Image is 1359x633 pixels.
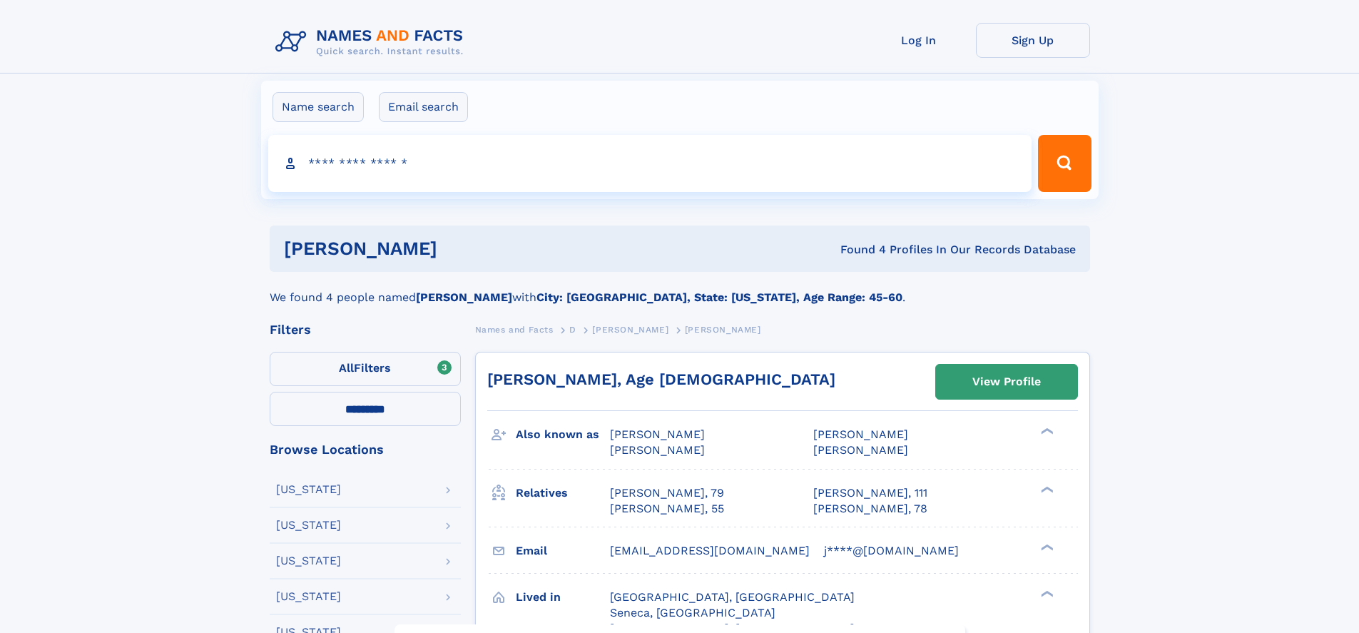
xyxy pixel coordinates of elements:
[516,481,610,505] h3: Relatives
[813,485,927,501] a: [PERSON_NAME], 111
[569,325,576,335] span: D
[284,240,639,258] h1: [PERSON_NAME]
[1038,135,1091,192] button: Search Button
[268,135,1032,192] input: search input
[610,606,775,619] span: Seneca, [GEOGRAPHIC_DATA]
[276,591,341,602] div: [US_STATE]
[862,23,976,58] a: Log In
[516,539,610,563] h3: Email
[610,544,810,557] span: [EMAIL_ADDRESS][DOMAIN_NAME]
[592,325,668,335] span: [PERSON_NAME]
[610,590,855,604] span: [GEOGRAPHIC_DATA], [GEOGRAPHIC_DATA]
[270,23,475,61] img: Logo Names and Facts
[516,422,610,447] h3: Also known as
[516,585,610,609] h3: Lived in
[270,352,461,386] label: Filters
[276,555,341,567] div: [US_STATE]
[276,520,341,531] div: [US_STATE]
[592,320,668,338] a: [PERSON_NAME]
[610,485,724,501] a: [PERSON_NAME], 79
[976,23,1090,58] a: Sign Up
[610,501,724,517] a: [PERSON_NAME], 55
[536,290,902,304] b: City: [GEOGRAPHIC_DATA], State: [US_STATE], Age Range: 45-60
[813,501,927,517] a: [PERSON_NAME], 78
[685,325,761,335] span: [PERSON_NAME]
[610,427,705,441] span: [PERSON_NAME]
[1037,589,1054,598] div: ❯
[487,370,835,388] a: [PERSON_NAME], Age [DEMOGRAPHIC_DATA]
[1037,542,1054,552] div: ❯
[638,242,1076,258] div: Found 4 Profiles In Our Records Database
[1037,427,1054,436] div: ❯
[569,320,576,338] a: D
[270,443,461,456] div: Browse Locations
[270,323,461,336] div: Filters
[270,272,1090,306] div: We found 4 people named with .
[610,443,705,457] span: [PERSON_NAME]
[1037,485,1054,494] div: ❯
[813,443,908,457] span: [PERSON_NAME]
[416,290,512,304] b: [PERSON_NAME]
[339,361,354,375] span: All
[936,365,1077,399] a: View Profile
[379,92,468,122] label: Email search
[276,484,341,495] div: [US_STATE]
[475,320,554,338] a: Names and Facts
[813,427,908,441] span: [PERSON_NAME]
[972,365,1041,398] div: View Profile
[273,92,364,122] label: Name search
